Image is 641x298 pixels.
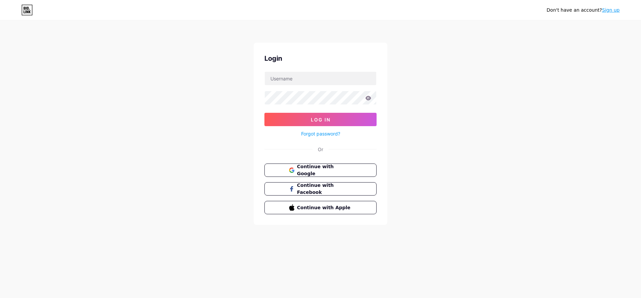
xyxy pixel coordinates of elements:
[602,7,620,13] a: Sign up
[264,113,377,126] button: Log In
[297,163,352,177] span: Continue with Google
[301,130,340,137] a: Forgot password?
[318,146,323,153] div: Or
[297,182,352,196] span: Continue with Facebook
[264,53,377,63] div: Login
[265,72,376,85] input: Username
[264,182,377,196] button: Continue with Facebook
[547,7,620,14] div: Don't have an account?
[297,204,352,211] span: Continue with Apple
[311,117,331,122] span: Log In
[264,201,377,214] button: Continue with Apple
[264,164,377,177] button: Continue with Google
